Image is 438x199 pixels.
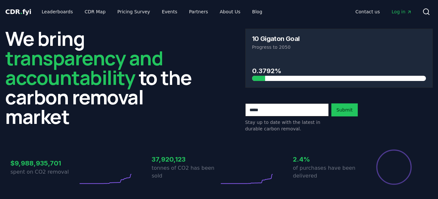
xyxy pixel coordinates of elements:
[112,6,155,18] a: Pricing Survey
[252,44,426,50] p: Progress to 2050
[20,8,23,16] span: .
[184,6,213,18] a: Partners
[247,6,267,18] a: Blog
[37,6,78,18] a: Leaderboards
[376,149,412,185] div: Percentage of sales delivered
[5,7,31,16] a: CDR.fyi
[331,103,358,116] button: Submit
[215,6,246,18] a: About Us
[152,164,219,180] p: tonnes of CO2 has been sold
[152,154,219,164] h3: 37,920,123
[157,6,182,18] a: Events
[350,6,385,18] a: Contact us
[252,66,426,76] h3: 0.3792%
[293,164,360,180] p: of purchases have been delivered
[392,8,412,15] span: Log in
[386,6,417,18] a: Log in
[5,29,193,126] h2: We bring to the carbon removal market
[10,168,78,176] p: spent on CO2 removal
[5,45,163,91] span: transparency and accountability
[350,6,417,18] nav: Main
[293,154,360,164] h3: 2.4%
[5,8,31,16] span: CDR fyi
[245,119,329,132] p: Stay up to date with the latest in durable carbon removal.
[37,6,267,18] nav: Main
[252,35,300,42] h3: 10 Gigaton Goal
[80,6,111,18] a: CDR Map
[10,158,78,168] h3: $9,988,935,701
